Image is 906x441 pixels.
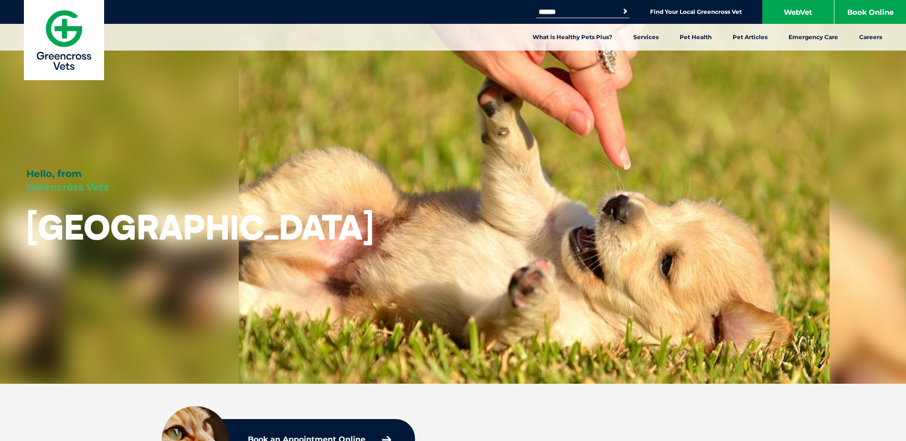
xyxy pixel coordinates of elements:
[669,24,722,51] a: Pet Health
[522,24,623,51] a: What is Healthy Pets Plus?
[623,24,669,51] a: Services
[722,24,778,51] a: Pet Articles
[620,7,630,16] button: Search
[849,24,893,51] a: Careers
[778,24,849,51] a: Emergency Care
[650,8,742,16] a: Find Your Local Greencross Vet
[26,168,82,179] span: Hello, from
[26,208,374,246] h1: [GEOGRAPHIC_DATA]
[26,181,109,193] span: Greencross Vets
